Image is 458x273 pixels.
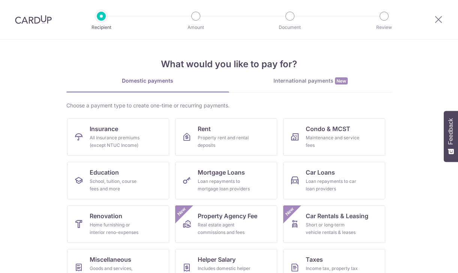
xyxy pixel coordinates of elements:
img: CardUp [15,15,52,24]
span: Miscellaneous [90,255,131,264]
div: All insurance premiums (except NTUC Income) [90,134,144,149]
span: Renovation [90,211,122,220]
span: Car Loans [306,168,335,177]
div: Loan repayments to car loan providers [306,178,360,193]
a: Property Agency FeeReal estate agent commissions and feesNew [175,205,277,243]
a: Condo & MCSTMaintenance and service fees [283,118,385,156]
a: Car LoansLoan repayments to car loan providers [283,162,385,199]
span: Taxes [306,255,323,264]
div: Short or long‑term vehicle rentals & leases [306,221,360,236]
div: Loan repayments to mortgage loan providers [198,178,252,193]
span: New [335,77,348,84]
span: Helper Salary [198,255,236,264]
span: New [175,205,188,218]
div: Choose a payment type to create one-time or recurring payments. [66,102,392,109]
p: Review [356,24,412,31]
span: Education [90,168,119,177]
span: Feedback [447,118,454,145]
p: Amount [168,24,224,31]
button: Feedback - Show survey [444,111,458,162]
a: Mortgage LoansLoan repayments to mortgage loan providers [175,162,277,199]
span: Car Rentals & Leasing [306,211,368,220]
div: School, tuition, course fees and more [90,178,144,193]
span: Insurance [90,124,118,133]
span: Condo & MCST [306,124,350,133]
span: Property Agency Fee [198,211,257,220]
div: Maintenance and service fees [306,134,360,149]
a: InsuranceAll insurance premiums (except NTUC Income) [67,118,169,156]
div: Domestic payments [66,77,229,84]
p: Recipient [74,24,129,31]
a: RentProperty rent and rental deposits [175,118,277,156]
div: International payments [229,77,392,85]
span: Mortgage Loans [198,168,245,177]
h4: What would you like to pay for? [66,57,392,71]
a: RenovationHome furnishing or interior reno-expenses [67,205,169,243]
span: Rent [198,124,211,133]
a: Car Rentals & LeasingShort or long‑term vehicle rentals & leasesNew [283,205,385,243]
span: New [283,205,296,218]
iframe: Opens a widget where you can find more information [410,250,450,269]
div: Property rent and rental deposits [198,134,252,149]
a: EducationSchool, tuition, course fees and more [67,162,169,199]
div: Real estate agent commissions and fees [198,221,252,236]
div: Home furnishing or interior reno-expenses [90,221,144,236]
p: Document [262,24,318,31]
